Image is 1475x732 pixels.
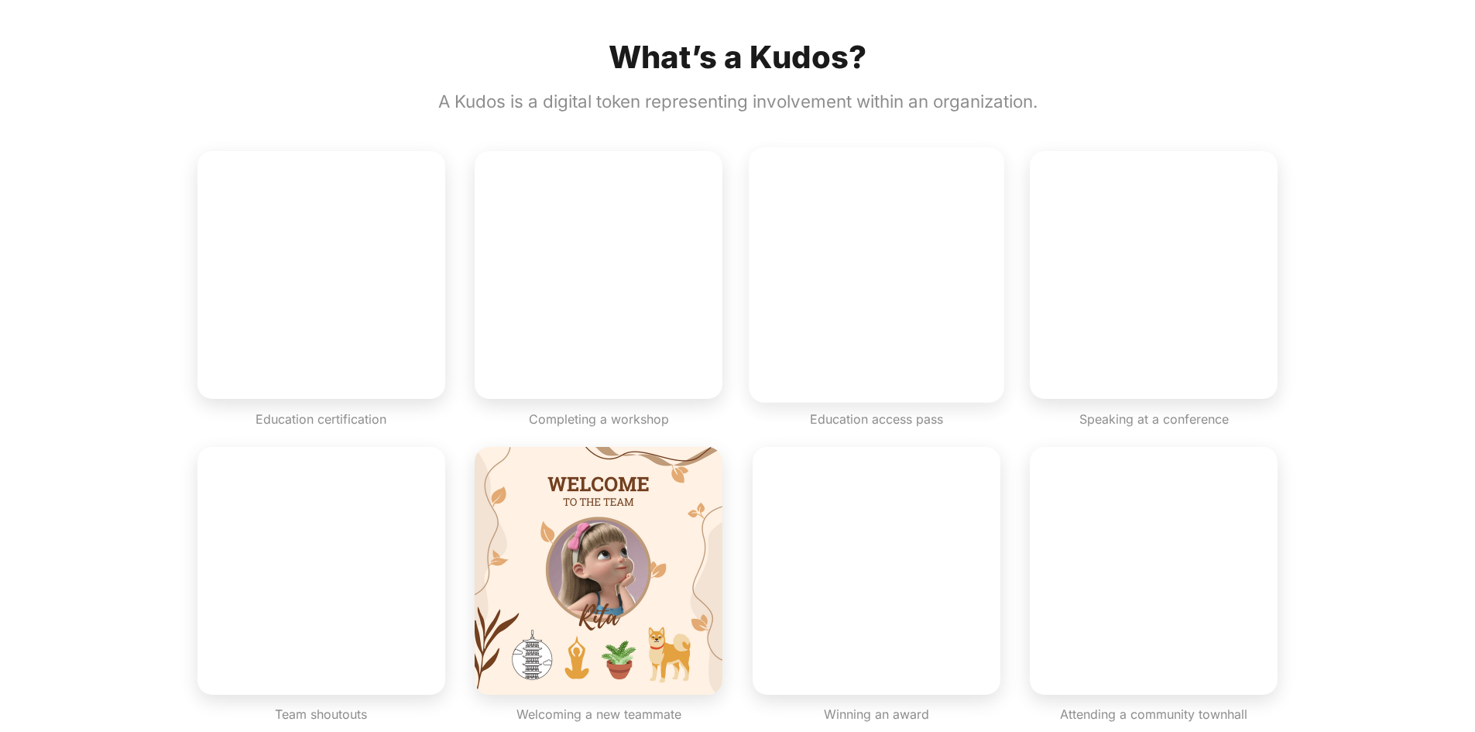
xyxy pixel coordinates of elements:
div: Education access pass [753,410,1000,428]
div: Team shoutouts [197,705,445,723]
div: Speaking at a conference [1030,410,1278,428]
div: Completing a workshop [475,410,722,428]
div: Attending a community townhall [1030,705,1278,723]
div: Welcoming a new teammate [475,705,722,723]
div: A Kudos is a digital token representing involvement within an organization. [438,88,1038,115]
div: Education certification [197,410,445,428]
div: What’s a Kudos? [609,34,866,81]
div: Winning an award [753,705,1000,723]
